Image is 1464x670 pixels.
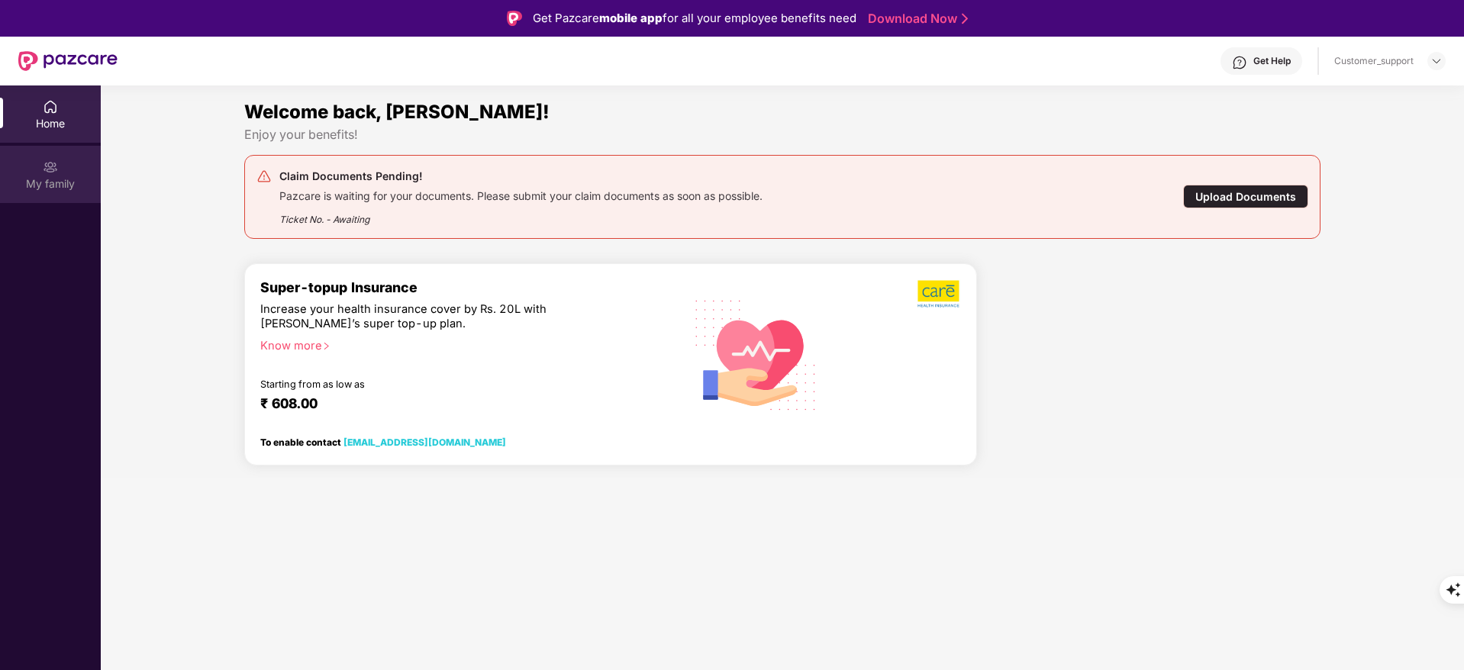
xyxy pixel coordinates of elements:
[1430,55,1443,67] img: svg+xml;base64,PHN2ZyBpZD0iRHJvcGRvd24tMzJ4MzIiIHhtbG5zPSJodHRwOi8vd3d3LnczLm9yZy8yMDAwL3N2ZyIgd2...
[244,127,1321,143] div: Enjoy your benefits!
[43,99,58,114] img: svg+xml;base64,PHN2ZyBpZD0iSG9tZSIgeG1sbnM9Imh0dHA6Ly93d3cudzMub3JnLzIwMDAvc3ZnIiB3aWR0aD0iMjAiIG...
[260,279,669,295] div: Super-topup Insurance
[917,279,961,308] img: b5dec4f62d2307b9de63beb79f102df3.png
[260,395,654,414] div: ₹ 608.00
[507,11,522,26] img: Logo
[260,436,506,447] div: To enable contact
[279,167,763,185] div: Claim Documents Pending!
[260,339,660,349] div: Know more
[256,169,272,184] img: svg+xml;base64,PHN2ZyB4bWxucz0iaHR0cDovL3d3dy53My5vcmcvMjAwMC9zdmciIHdpZHRoPSIyNCIgaGVpZ2h0PSIyNC...
[18,51,118,71] img: New Pazcare Logo
[1183,185,1308,208] div: Upload Documents
[260,378,605,389] div: Starting from as low as
[279,185,763,203] div: Pazcare is waiting for your documents. Please submit your claim documents as soon as possible.
[683,280,829,428] img: svg+xml;base64,PHN2ZyB4bWxucz0iaHR0cDovL3d3dy53My5vcmcvMjAwMC9zdmciIHhtbG5zOnhsaW5rPSJodHRwOi8vd3...
[1334,55,1414,67] div: Customer_support
[343,436,506,448] a: [EMAIL_ADDRESS][DOMAIN_NAME]
[868,11,963,27] a: Download Now
[260,302,603,332] div: Increase your health insurance cover by Rs. 20L with [PERSON_NAME]’s super top-up plan.
[1232,55,1247,70] img: svg+xml;base64,PHN2ZyBpZD0iSGVscC0zMngzMiIgeG1sbnM9Imh0dHA6Ly93d3cudzMub3JnLzIwMDAvc3ZnIiB3aWR0aD...
[599,11,663,25] strong: mobile app
[244,101,550,123] span: Welcome back, [PERSON_NAME]!
[1253,55,1291,67] div: Get Help
[322,342,331,350] span: right
[962,11,968,27] img: Stroke
[279,203,763,227] div: Ticket No. - Awaiting
[43,159,58,175] img: svg+xml;base64,PHN2ZyB3aWR0aD0iMjAiIGhlaWdodD0iMjAiIHZpZXdCb3g9IjAgMCAyMCAyMCIgZmlsbD0ibm9uZSIgeG...
[533,9,856,27] div: Get Pazcare for all your employee benefits need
